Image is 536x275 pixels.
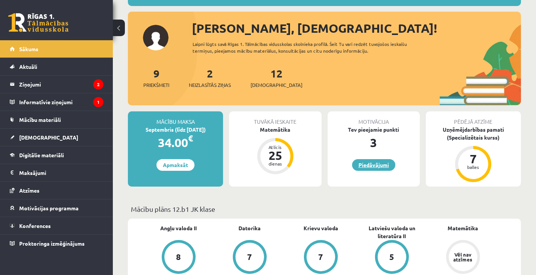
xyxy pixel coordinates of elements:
[462,153,484,165] div: 7
[10,111,103,128] a: Mācību materiāli
[426,126,521,183] a: Uzņēmējdarbības pamati (Specializētais kurss) 7 balles
[264,145,287,149] div: Atlicis
[10,93,103,111] a: Informatīvie ziņojumi1
[19,134,78,141] span: [DEMOGRAPHIC_DATA]
[192,19,521,37] div: [PERSON_NAME], [DEMOGRAPHIC_DATA]!
[264,161,287,166] div: dienas
[10,76,103,93] a: Ziņojumi2
[160,224,197,232] a: Angļu valoda II
[462,165,484,169] div: balles
[143,81,169,89] span: Priekšmeti
[304,224,338,232] a: Krievu valoda
[189,81,231,89] span: Neizlasītās ziņas
[426,126,521,141] div: Uzņēmējdarbības pamati (Specializētais kurss)
[19,222,51,229] span: Konferences
[318,253,323,261] div: 7
[19,205,79,211] span: Motivācijas programma
[19,164,103,181] legend: Maksājumi
[247,253,252,261] div: 7
[229,111,321,126] div: Tuvākā ieskaite
[238,224,261,232] a: Datorika
[128,126,223,134] div: Septembris (līdz [DATE])
[128,111,223,126] div: Mācību maksa
[19,46,38,52] span: Sākums
[10,199,103,217] a: Motivācijas programma
[93,79,103,90] i: 2
[452,252,474,262] div: Vēl nav atzīmes
[389,253,394,261] div: 5
[229,126,321,134] div: Matemātika
[19,116,61,123] span: Mācību materiāli
[19,187,39,194] span: Atzīmes
[10,217,103,234] a: Konferences
[19,240,85,247] span: Proktoringa izmēģinājums
[131,204,518,214] p: Mācību plāns 12.b1 JK klase
[143,67,169,89] a: 9Priekšmeti
[8,13,68,32] a: Rīgas 1. Tālmācības vidusskola
[93,97,103,107] i: 1
[189,67,231,89] a: 2Neizlasītās ziņas
[10,129,103,146] a: [DEMOGRAPHIC_DATA]
[352,159,395,171] a: Piedāvājumi
[264,149,287,161] div: 25
[10,146,103,164] a: Digitālie materiāli
[10,182,103,199] a: Atzīmes
[19,63,37,70] span: Aktuāli
[10,58,103,75] a: Aktuāli
[19,93,103,111] legend: Informatīvie ziņojumi
[10,40,103,58] a: Sākums
[193,41,428,54] div: Laipni lūgts savā Rīgas 1. Tālmācības vidusskolas skolnieka profilā. Šeit Tu vari redzēt tuvojošo...
[128,134,223,152] div: 34.00
[328,111,420,126] div: Motivācija
[10,235,103,252] a: Proktoringa izmēģinājums
[10,164,103,181] a: Maksājumi
[19,76,103,93] legend: Ziņojumi
[328,126,420,134] div: Tev pieejamie punkti
[156,159,194,171] a: Apmaksāt
[251,67,302,89] a: 12[DEMOGRAPHIC_DATA]
[188,133,193,144] span: €
[176,253,181,261] div: 8
[356,224,427,240] a: Latviešu valoda un literatūra II
[229,126,321,175] a: Matemātika Atlicis 25 dienas
[426,111,521,126] div: Pēdējā atzīme
[19,152,64,158] span: Digitālie materiāli
[328,134,420,152] div: 3
[251,81,302,89] span: [DEMOGRAPHIC_DATA]
[448,224,478,232] a: Matemātika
